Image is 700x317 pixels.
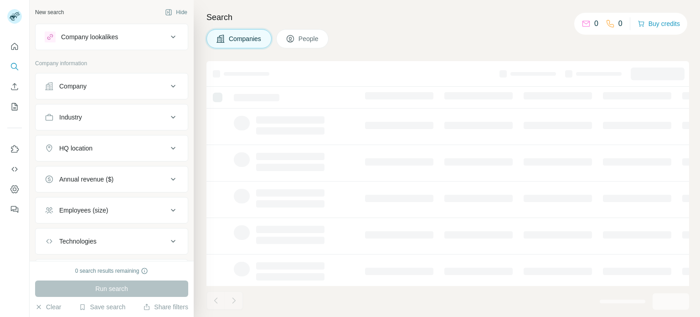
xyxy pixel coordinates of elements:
button: Feedback [7,201,22,218]
button: Company lookalikes [36,26,188,48]
button: Buy credits [638,17,680,30]
div: Annual revenue ($) [59,175,113,184]
div: Technologies [59,237,97,246]
div: 0 search results remaining [75,267,149,275]
button: My lists [7,99,22,115]
button: Quick start [7,38,22,55]
div: Company lookalikes [61,32,118,42]
button: Enrich CSV [7,78,22,95]
button: Use Surfe on LinkedIn [7,141,22,157]
span: People [299,34,319,43]
button: Share filters [143,302,188,312]
button: HQ location [36,137,188,159]
button: Dashboard [7,181,22,197]
button: Hide [159,5,194,19]
h4: Search [206,11,689,24]
p: Company information [35,59,188,68]
button: Employees (size) [36,199,188,221]
div: New search [35,8,64,16]
button: Use Surfe API [7,161,22,177]
div: Employees (size) [59,206,108,215]
button: Company [36,75,188,97]
span: Companies [229,34,262,43]
button: Technologies [36,230,188,252]
button: Clear [35,302,61,312]
div: Company [59,82,87,91]
button: Industry [36,106,188,128]
div: Industry [59,113,82,122]
div: HQ location [59,144,93,153]
p: 0 [618,18,623,29]
button: Search [7,58,22,75]
button: Annual revenue ($) [36,168,188,190]
p: 0 [594,18,598,29]
button: Save search [79,302,125,312]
